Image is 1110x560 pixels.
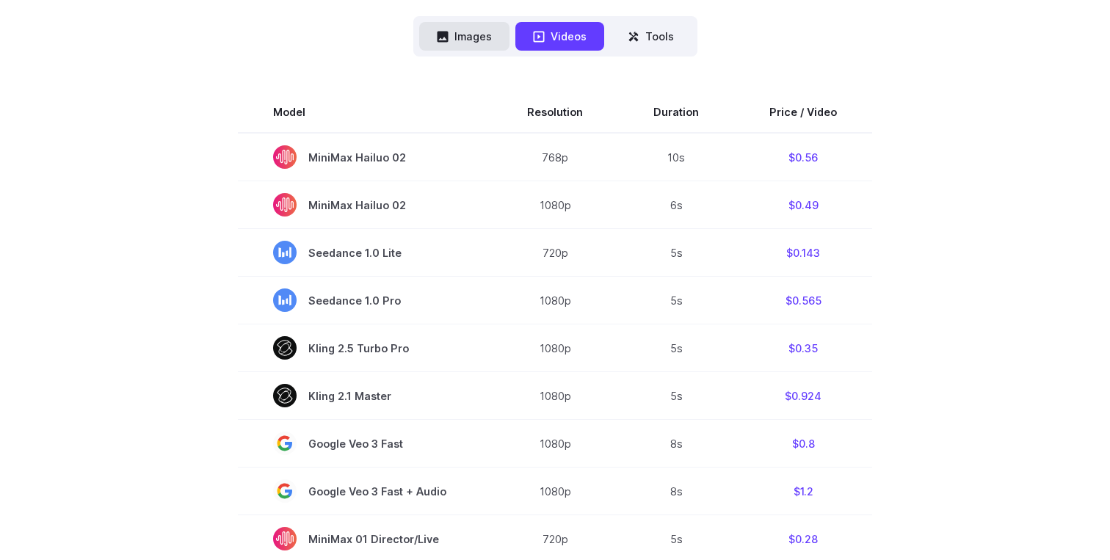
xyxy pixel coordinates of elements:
[618,420,734,468] td: 8s
[618,324,734,372] td: 5s
[618,92,734,133] th: Duration
[273,145,457,169] span: MiniMax Hailuo 02
[618,468,734,515] td: 8s
[273,241,457,264] span: Seedance 1.0 Lite
[492,181,618,229] td: 1080p
[492,277,618,324] td: 1080p
[492,372,618,420] td: 1080p
[618,277,734,324] td: 5s
[492,92,618,133] th: Resolution
[734,277,872,324] td: $0.565
[734,133,872,181] td: $0.56
[734,420,872,468] td: $0.8
[492,468,618,515] td: 1080p
[492,420,618,468] td: 1080p
[273,527,457,550] span: MiniMax 01 Director/Live
[273,193,457,217] span: MiniMax Hailuo 02
[238,92,492,133] th: Model
[618,133,734,181] td: 10s
[618,229,734,277] td: 5s
[492,229,618,277] td: 720p
[273,288,457,312] span: Seedance 1.0 Pro
[273,432,457,455] span: Google Veo 3 Fast
[273,336,457,360] span: Kling 2.5 Turbo Pro
[734,92,872,133] th: Price / Video
[419,22,509,51] button: Images
[734,229,872,277] td: $0.143
[273,479,457,503] span: Google Veo 3 Fast + Audio
[515,22,604,51] button: Videos
[492,133,618,181] td: 768p
[734,372,872,420] td: $0.924
[618,372,734,420] td: 5s
[610,22,692,51] button: Tools
[734,181,872,229] td: $0.49
[273,384,457,407] span: Kling 2.1 Master
[734,468,872,515] td: $1.2
[618,181,734,229] td: 6s
[492,324,618,372] td: 1080p
[734,324,872,372] td: $0.35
